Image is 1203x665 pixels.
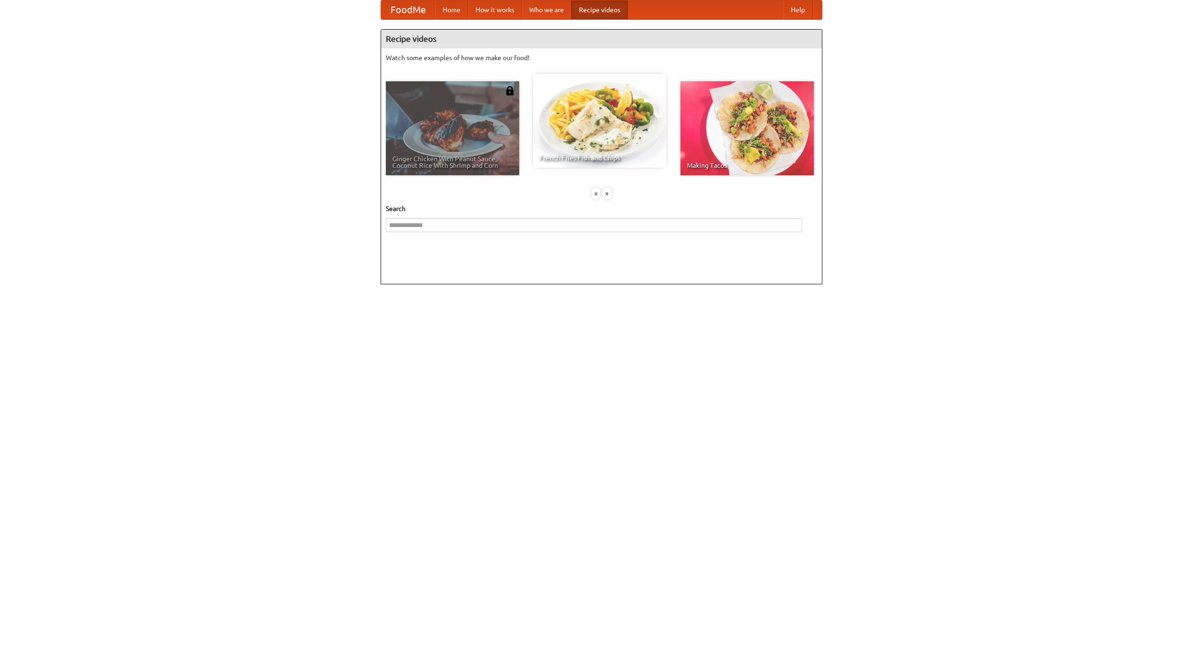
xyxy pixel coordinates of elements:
img: 483408.png [505,86,515,95]
h5: Search [386,204,817,213]
a: How it works [468,0,522,19]
div: « [592,188,600,199]
h4: Recipe videos [381,30,822,48]
a: Who we are [522,0,571,19]
a: Making Tacos [680,81,814,175]
p: Watch some examples of how we make our food! [386,53,817,63]
a: Help [783,0,812,19]
span: Making Tacos [687,162,807,169]
a: FoodMe [381,0,435,19]
a: French Fries Fish and Chips [533,74,666,168]
div: » [603,188,611,199]
a: Home [435,0,468,19]
a: Recipe videos [571,0,628,19]
span: French Fries Fish and Chips [539,155,660,161]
